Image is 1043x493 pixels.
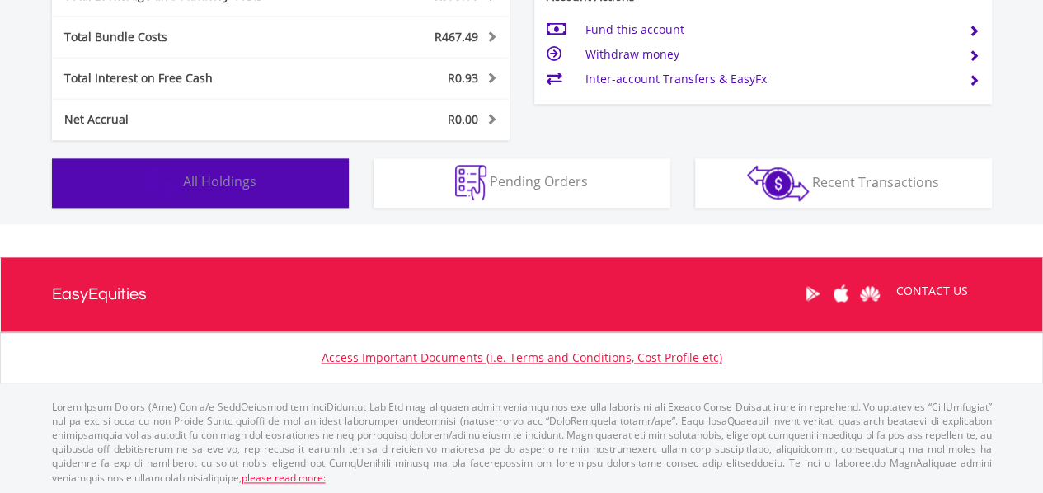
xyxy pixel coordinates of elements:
[52,400,992,485] p: Lorem Ipsum Dolors (Ame) Con a/e SeddOeiusmod tem InciDiduntut Lab Etd mag aliquaen admin veniamq...
[885,268,980,314] a: CONTACT US
[695,158,992,208] button: Recent Transactions
[52,257,147,331] a: EasyEquities
[448,70,478,86] span: R0.93
[183,172,256,190] span: All Holdings
[52,70,319,87] div: Total Interest on Free Cash
[322,350,722,365] a: Access Important Documents (i.e. Terms and Conditions, Cost Profile etc)
[144,165,180,200] img: holdings-wht.png
[448,111,478,127] span: R0.00
[812,172,939,190] span: Recent Transactions
[455,165,486,200] img: pending_instructions-wht.png
[490,172,588,190] span: Pending Orders
[242,471,326,485] a: please read more:
[52,29,319,45] div: Total Bundle Costs
[585,42,955,67] td: Withdraw money
[585,67,955,92] td: Inter-account Transfers & EasyFx
[52,111,319,128] div: Net Accrual
[52,158,349,208] button: All Holdings
[435,29,478,45] span: R467.49
[827,268,856,319] a: Apple
[374,158,670,208] button: Pending Orders
[856,268,885,319] a: Huawei
[798,268,827,319] a: Google Play
[585,17,955,42] td: Fund this account
[747,165,809,201] img: transactions-zar-wht.png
